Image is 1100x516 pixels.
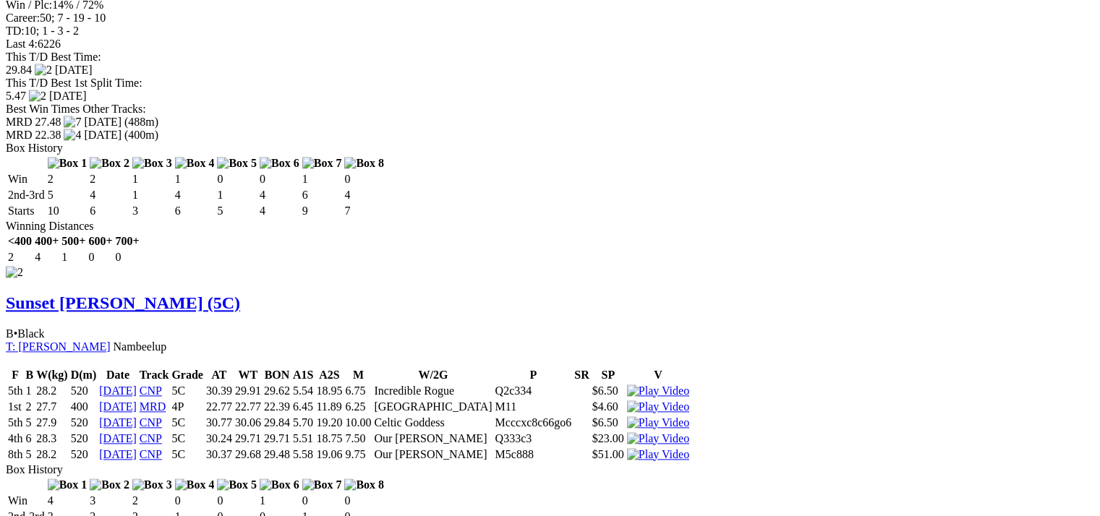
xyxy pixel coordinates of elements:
td: 5 [25,416,34,430]
th: 600+ [88,234,113,249]
img: Box 3 [132,478,172,491]
img: 7 [64,116,81,129]
td: 1 [216,188,257,202]
td: 27.7 [35,400,69,414]
td: 400 [70,400,98,414]
td: $51.00 [592,447,625,462]
td: Win [7,494,46,508]
th: SP [592,368,625,382]
td: 1 [132,172,173,186]
img: Box 4 [175,478,215,491]
td: $6.50 [592,416,625,430]
div: Winning Distances [6,220,1094,233]
img: Box 7 [302,478,342,491]
span: MRD [6,116,32,128]
td: 5.51 [292,431,314,446]
td: 30.39 [205,384,233,398]
td: 2 [47,172,88,186]
td: 1 [61,250,86,265]
div: Box History [6,463,1094,476]
td: 1 [132,188,173,202]
img: 4 [64,129,81,142]
td: [GEOGRAPHIC_DATA] [373,400,493,414]
td: 6 [302,188,343,202]
td: 0 [216,494,257,508]
td: 2 [7,250,33,265]
td: 2 [132,494,173,508]
span: This T/D Best 1st Split Time: [6,77,142,89]
span: 27.48 [35,116,61,128]
span: • [14,327,18,340]
td: 30.24 [205,431,233,446]
td: 3 [89,494,130,508]
td: 7 [344,204,385,218]
td: $6.50 [592,384,625,398]
span: B Black [6,327,45,340]
a: CNP [140,384,162,397]
td: 28.2 [35,384,69,398]
td: 0 [88,250,113,265]
th: Track [139,368,170,382]
td: 520 [70,431,98,446]
span: [DATE] [55,64,93,76]
img: Play Video [627,400,689,413]
img: Box 1 [48,157,88,170]
span: (400m) [124,129,158,141]
td: 6.25 [344,400,372,414]
th: Date [98,368,137,382]
img: Play Video [627,416,689,429]
th: F [7,368,23,382]
td: $23.00 [592,431,625,446]
th: D(m) [70,368,98,382]
a: CNP [140,448,162,460]
td: 6 [89,204,130,218]
a: [DATE] [99,416,137,429]
img: Box 8 [344,478,384,491]
td: Celtic Goddess [373,416,493,430]
td: 10.00 [344,416,372,430]
td: Q2c334 [495,384,573,398]
td: 0 [259,172,300,186]
a: View replay [627,432,689,444]
a: T: [PERSON_NAME] [6,340,111,353]
img: Box 1 [48,478,88,491]
td: 0 [344,494,385,508]
td: M11 [495,400,573,414]
a: [DATE] [99,448,137,460]
span: Nambeelup [114,340,167,353]
td: 0 [216,172,257,186]
td: 5th [7,384,23,398]
td: 7.50 [344,431,372,446]
td: 2nd-3rd [7,188,46,202]
td: 30.37 [205,447,233,462]
img: Play Video [627,448,689,461]
img: Box 4 [175,157,215,170]
th: WT [234,368,262,382]
td: 5C [171,416,204,430]
td: 4 [259,188,300,202]
td: 4 [89,188,130,202]
th: A2S [315,368,343,382]
td: 29.91 [234,384,262,398]
div: 10; 1 - 3 - 2 [6,25,1094,38]
a: [DATE] [99,400,137,413]
th: W/2G [373,368,493,382]
td: 6 [25,431,34,446]
td: 3 [132,204,173,218]
td: 9 [302,204,343,218]
td: Our [PERSON_NAME] [373,447,493,462]
th: <400 [7,234,33,249]
th: 400+ [34,234,59,249]
td: 5.54 [292,384,314,398]
a: View replay [627,416,689,429]
span: Last 4: [6,38,38,50]
a: Sunset [PERSON_NAME] (5C) [6,293,240,312]
td: 29.68 [234,447,262,462]
td: 22.39 [263,400,291,414]
td: 29.62 [263,384,291,398]
td: 28.2 [35,447,69,462]
a: View replay [627,384,689,397]
img: Box 2 [90,157,129,170]
span: 5.47 [6,90,26,102]
td: 5 [216,204,257,218]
